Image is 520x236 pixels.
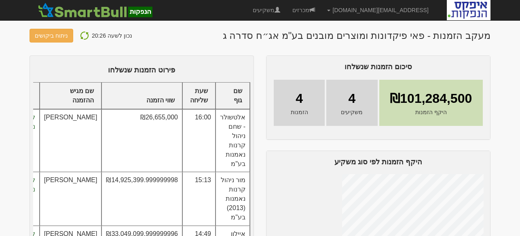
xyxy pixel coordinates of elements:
span: סיכום הזמנות שנשלחו [345,63,412,71]
span: ₪101,284,500 [390,89,472,108]
span: הזמנות [291,108,308,116]
p: נכון לשעה 20:26 [92,30,132,41]
th: שם מגיש ההזמנה [40,83,102,110]
td: 16:00 [182,109,216,172]
a: ניתוח ביקושים [30,29,73,43]
span: משקיעים [341,108,363,116]
td: ₪26,655,000 [101,109,182,172]
th: שם גוף [216,83,250,110]
td: [PERSON_NAME] [40,109,102,172]
span: 4 [296,89,303,108]
h1: מעקב הזמנות - פאי פיקדונות ומוצרים מובנים בע"מ אג״ח סדרה ג [223,30,490,41]
td: ₪14,925,399.999999998 [101,172,182,225]
td: 15:13 [182,172,216,225]
td: [PERSON_NAME] [40,172,102,225]
th: שעת שליחה [182,83,216,110]
img: refresh-icon.png [80,31,89,40]
span: 4 [348,89,355,108]
span: פירוט הזמנות שנשלחו [108,66,175,74]
td: מור ניהול קרנות נאמנות (2013) בע"מ [216,172,250,225]
span: היקף הזמנות לפי סוג משקיע [334,158,422,166]
td: אלטשולר - שחם ניהול קרנות נאמנות בע"מ [216,109,250,172]
img: סמארטבול - מערכת לניהול הנפקות [36,2,154,18]
span: היקף הזמנות [415,108,447,116]
th: שווי הזמנה [101,83,182,110]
